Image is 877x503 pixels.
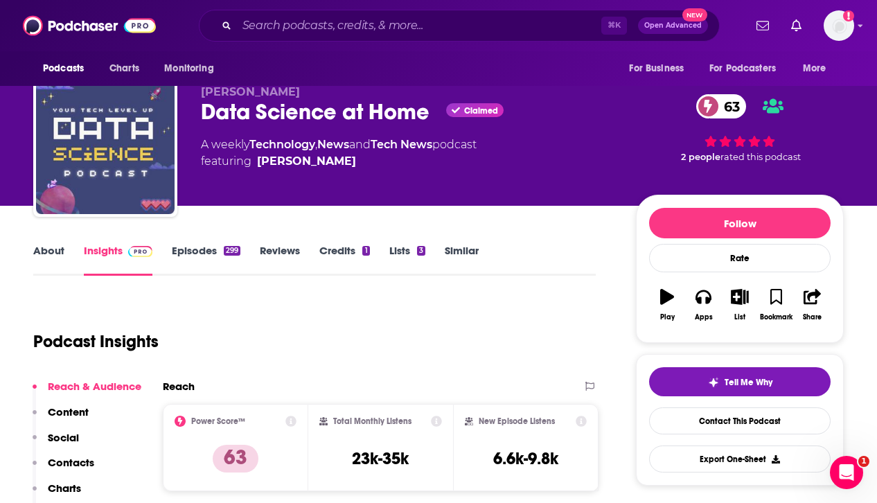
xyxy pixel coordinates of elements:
[199,10,720,42] div: Search podcasts, credits, & more...
[793,55,844,82] button: open menu
[649,280,685,330] button: Play
[649,445,831,473] button: Export One-Sheet
[824,10,854,41] span: Logged in as systemsteam
[33,431,79,457] button: Social
[803,313,822,321] div: Share
[493,448,558,469] h3: 6.6k-9.8k
[237,15,601,37] input: Search podcasts, credits, & more...
[317,138,349,151] a: News
[315,138,317,151] span: ,
[36,76,175,214] img: Data Science at Home
[734,313,745,321] div: List
[352,448,409,469] h3: 23k-35k
[681,152,720,162] span: 2 people
[824,10,854,41] img: User Profile
[128,246,152,257] img: Podchaser Pro
[685,280,721,330] button: Apps
[649,244,831,272] div: Rate
[43,59,84,78] span: Podcasts
[213,445,258,473] p: 63
[720,152,801,162] span: rated this podcast
[649,367,831,396] button: tell me why sparkleTell Me Why
[33,244,64,276] a: About
[830,456,863,489] iframe: Intercom live chat
[154,55,231,82] button: open menu
[33,380,141,405] button: Reach & Audience
[163,380,195,393] h2: Reach
[824,10,854,41] button: Show profile menu
[48,456,94,469] p: Contacts
[417,246,425,256] div: 3
[349,138,371,151] span: and
[164,59,213,78] span: Monitoring
[260,244,300,276] a: Reviews
[710,94,747,118] span: 63
[708,377,719,388] img: tell me why sparkle
[319,244,369,276] a: Credits1
[100,55,148,82] a: Charts
[33,55,102,82] button: open menu
[464,107,498,114] span: Claimed
[725,377,772,388] span: Tell Me Why
[601,17,627,35] span: ⌘ K
[33,331,159,352] h1: Podcast Insights
[619,55,701,82] button: open menu
[695,313,713,321] div: Apps
[48,431,79,444] p: Social
[786,14,807,37] a: Show notifications dropdown
[109,59,139,78] span: Charts
[23,12,156,39] img: Podchaser - Follow, Share and Rate Podcasts
[33,405,89,431] button: Content
[636,85,844,171] div: 63 2 peoplerated this podcast
[660,313,675,321] div: Play
[249,138,315,151] a: Technology
[479,416,555,426] h2: New Episode Listens
[224,246,240,256] div: 299
[649,407,831,434] a: Contact This Podcast
[33,456,94,482] button: Contacts
[333,416,411,426] h2: Total Monthly Listens
[201,153,477,170] span: featuring
[257,153,356,170] a: Francesco Gadaleta
[84,244,152,276] a: InsightsPodchaser Pro
[629,59,684,78] span: For Business
[649,208,831,238] button: Follow
[371,138,432,151] a: Tech News
[638,17,708,34] button: Open AdvancedNew
[682,8,707,21] span: New
[389,244,425,276] a: Lists3
[722,280,758,330] button: List
[696,94,747,118] a: 63
[758,280,794,330] button: Bookmark
[795,280,831,330] button: Share
[709,59,776,78] span: For Podcasters
[751,14,774,37] a: Show notifications dropdown
[48,405,89,418] p: Content
[843,10,854,21] svg: Add a profile image
[644,22,702,29] span: Open Advanced
[172,244,240,276] a: Episodes299
[760,313,792,321] div: Bookmark
[48,380,141,393] p: Reach & Audience
[362,246,369,256] div: 1
[191,416,245,426] h2: Power Score™
[201,136,477,170] div: A weekly podcast
[48,482,81,495] p: Charts
[803,59,826,78] span: More
[445,244,479,276] a: Similar
[858,456,869,467] span: 1
[201,85,300,98] span: [PERSON_NAME]
[700,55,796,82] button: open menu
